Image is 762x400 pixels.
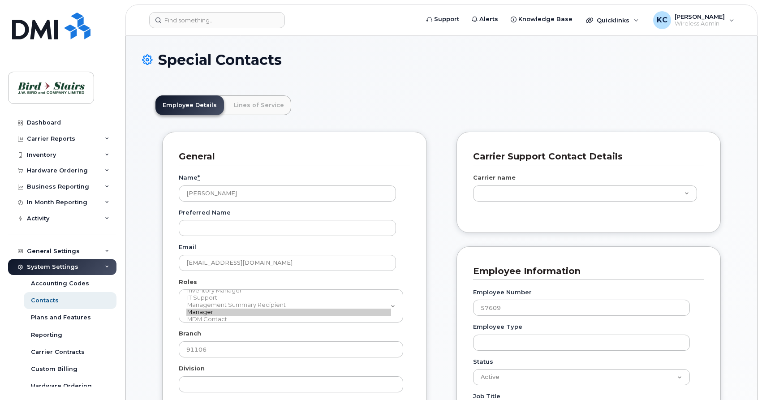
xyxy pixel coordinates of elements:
[179,208,231,217] label: Preferred Name
[142,52,741,68] h1: Special Contacts
[179,173,200,182] label: Name
[179,329,201,338] label: Branch
[179,364,205,373] label: Division
[179,243,196,251] label: Email
[179,151,404,163] h3: General
[473,357,493,366] label: Status
[186,309,391,316] option: Manager
[186,287,391,294] option: Inventory Manager
[179,278,197,286] label: Roles
[227,95,291,115] a: Lines of Service
[473,265,698,277] h3: Employee Information
[473,288,532,297] label: Employee Number
[186,316,391,323] option: MDM Contact
[155,95,224,115] a: Employee Details
[198,174,200,181] abbr: required
[186,294,391,301] option: IT Support
[186,301,391,309] option: Management Summary Recipient
[473,173,516,182] label: Carrier name
[473,323,522,331] label: Employee Type
[473,151,698,163] h3: Carrier Support Contact Details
